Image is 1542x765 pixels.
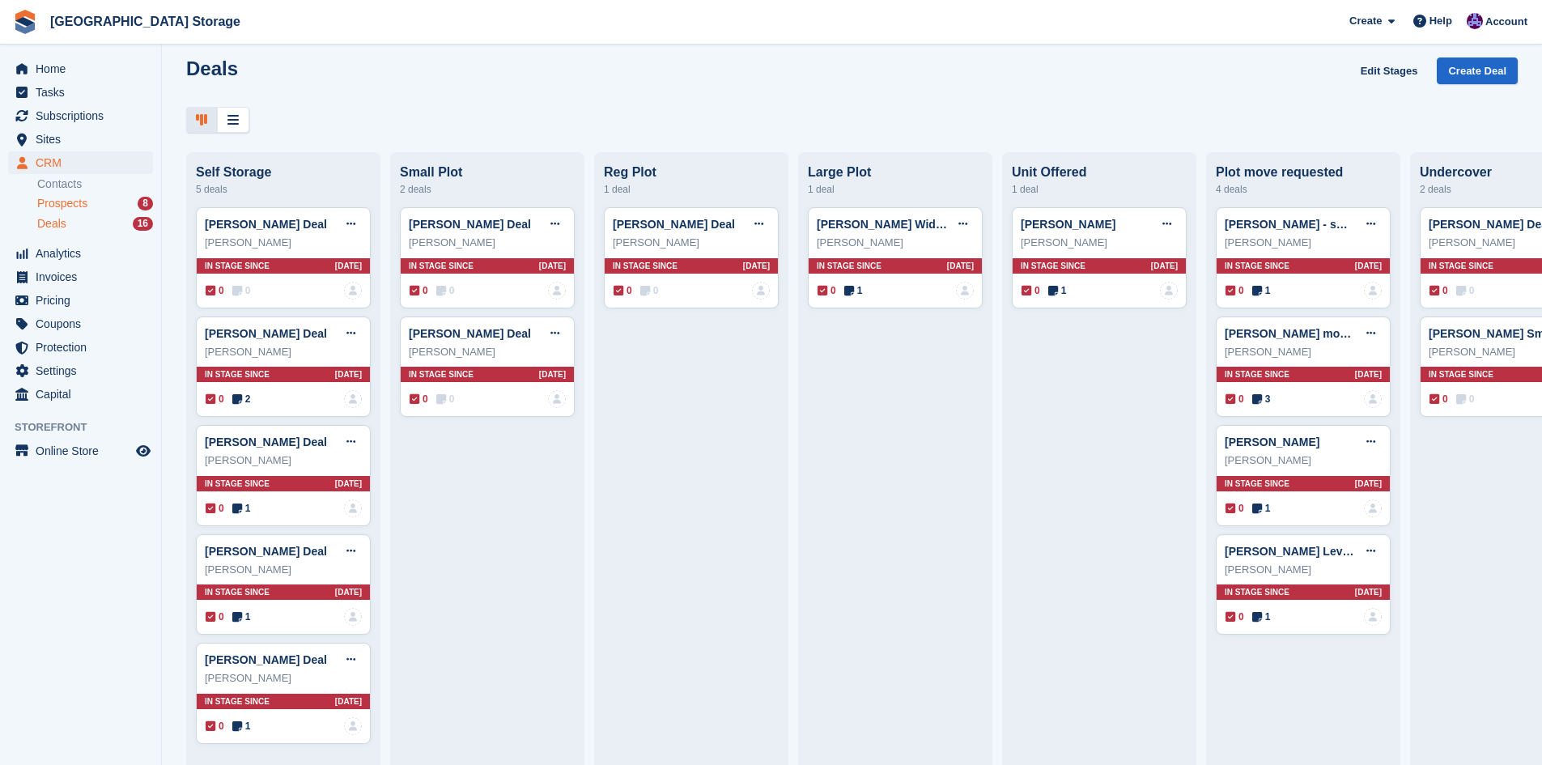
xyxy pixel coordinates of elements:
div: [PERSON_NAME] [1225,235,1382,251]
span: 1 [232,501,251,516]
div: [PERSON_NAME] [205,235,362,251]
div: 5 deals [196,180,371,199]
span: 1 [1252,283,1271,298]
a: deal-assignee-blank [752,282,770,300]
span: 1 [844,283,863,298]
span: 0 [818,283,836,298]
span: Sites [36,128,133,151]
span: In stage since [205,260,270,272]
a: [PERSON_NAME] [1225,436,1319,448]
div: Self Storage [196,165,371,180]
img: deal-assignee-blank [1364,608,1382,626]
a: menu [8,336,153,359]
span: CRM [36,151,133,174]
a: menu [8,383,153,406]
h1: Deals [186,57,238,79]
div: 4 deals [1216,180,1391,199]
a: [PERSON_NAME] Deal [205,218,327,231]
a: deal-assignee-blank [1364,390,1382,408]
span: In stage since [205,368,270,380]
div: 8 [138,197,153,210]
span: In stage since [817,260,881,272]
div: Plot move requested [1216,165,1391,180]
span: [DATE] [335,368,362,380]
a: [PERSON_NAME] Wide Plot [817,218,966,231]
span: Account [1485,14,1527,30]
a: [GEOGRAPHIC_DATA] Storage [44,8,247,35]
a: deal-assignee-blank [344,499,362,517]
div: Reg Plot [604,165,779,180]
a: [PERSON_NAME] Deal [205,327,327,340]
span: Deals [37,216,66,232]
a: [PERSON_NAME] Deal [205,653,327,666]
span: 3 [1252,392,1271,406]
span: [DATE] [1151,260,1178,272]
a: menu [8,312,153,335]
a: Deals 16 [37,215,153,232]
a: menu [8,359,153,382]
span: In stage since [1225,260,1289,272]
a: deal-assignee-blank [956,282,974,300]
span: 0 [410,283,428,298]
span: [DATE] [335,586,362,598]
a: deal-assignee-blank [1160,282,1178,300]
div: [PERSON_NAME] [613,235,770,251]
a: menu [8,104,153,127]
span: 0 [1429,392,1448,406]
a: menu [8,128,153,151]
a: [PERSON_NAME] Deal [409,327,531,340]
span: [DATE] [539,260,566,272]
a: [PERSON_NAME] [1021,218,1115,231]
img: deal-assignee-blank [1364,499,1382,517]
span: Online Store [36,440,133,462]
div: Small Plot [400,165,575,180]
span: 1 [232,610,251,624]
span: In stage since [1225,368,1289,380]
a: deal-assignee-blank [548,282,566,300]
span: Capital [36,383,133,406]
a: deal-assignee-blank [344,390,362,408]
span: 0 [1429,283,1448,298]
a: deal-assignee-blank [1364,282,1382,300]
span: 0 [614,283,632,298]
div: [PERSON_NAME] [409,344,566,360]
span: [DATE] [335,260,362,272]
span: [DATE] [743,260,770,272]
span: Subscriptions [36,104,133,127]
span: [DATE] [1355,368,1382,380]
span: 0 [436,392,455,406]
a: menu [8,289,153,312]
a: [PERSON_NAME] Deal [613,218,735,231]
a: Preview store [134,441,153,461]
span: In stage since [1225,478,1289,490]
div: [PERSON_NAME] [1225,344,1382,360]
span: Coupons [36,312,133,335]
div: [PERSON_NAME] [409,235,566,251]
div: Large Plot [808,165,983,180]
span: 1 [232,719,251,733]
a: [PERSON_NAME] Deal [205,545,327,558]
span: [DATE] [1355,478,1382,490]
span: In stage since [409,260,474,272]
div: 16 [133,217,153,231]
img: stora-icon-8386f47178a22dfd0bd8f6a31ec36ba5ce8667c1dd55bd0f319d3a0aa187defe.svg [13,10,37,34]
img: deal-assignee-blank [344,608,362,626]
a: [PERSON_NAME] move away from trees [1225,327,1442,340]
span: 0 [1226,392,1244,406]
div: [PERSON_NAME] [205,670,362,686]
div: 1 deal [604,180,779,199]
div: [PERSON_NAME] [205,562,362,578]
span: [DATE] [539,368,566,380]
span: 0 [436,283,455,298]
span: [DATE] [335,695,362,708]
div: [PERSON_NAME] [817,235,974,251]
span: 1 [1048,283,1067,298]
span: Help [1429,13,1452,29]
div: [PERSON_NAME] [1225,562,1382,578]
a: deal-assignee-blank [344,282,362,300]
img: Hollie Harvey [1467,13,1483,29]
a: menu [8,81,153,104]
